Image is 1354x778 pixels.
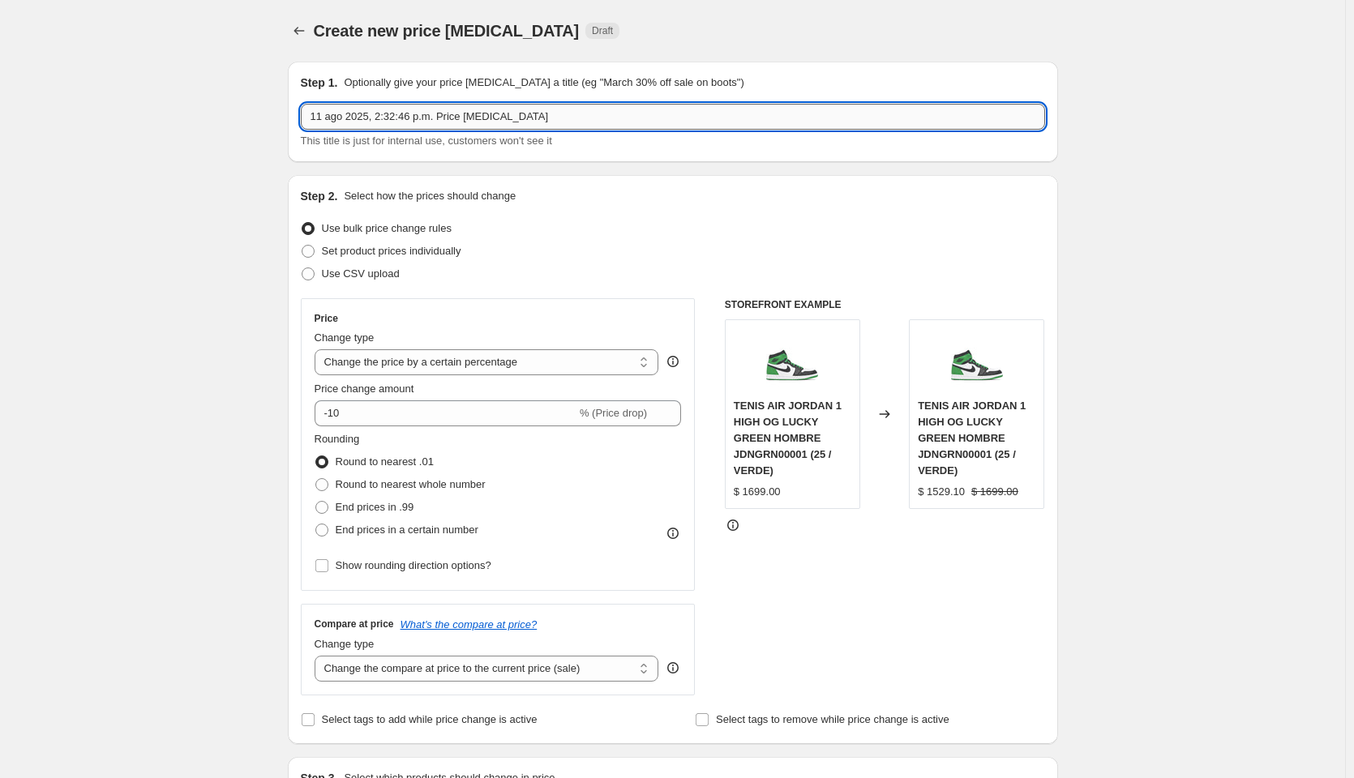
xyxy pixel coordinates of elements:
span: Price change amount [315,383,414,395]
span: Set product prices individually [322,245,461,257]
input: 30% off holiday sale [301,104,1045,130]
p: Select how the prices should change [344,188,516,204]
span: End prices in a certain number [336,524,478,536]
strike: $ 1699.00 [971,484,1018,500]
p: Optionally give your price [MEDICAL_DATA] a title (eg "March 30% off sale on boots") [344,75,743,91]
span: Select tags to add while price change is active [322,713,538,725]
h2: Step 1. [301,75,338,91]
span: Draft [592,24,613,37]
div: help [665,353,681,370]
span: Show rounding direction options? [336,559,491,571]
img: JDN1GRN0001-1_80x.jpg [945,328,1009,393]
span: Round to nearest .01 [336,455,434,468]
button: Price change jobs [288,19,311,42]
div: $ 1699.00 [734,484,781,500]
span: Change type [315,638,375,650]
button: What's the compare at price? [401,618,538,631]
span: Create new price [MEDICAL_DATA] [314,22,580,40]
h3: Price [315,312,338,325]
span: End prices in .99 [336,501,414,513]
h3: Compare at price [315,618,394,631]
span: % (Price drop) [580,407,647,419]
span: TENIS AIR JORDAN 1 HIGH OG LUCKY GREEN HOMBRE JDNGRN00001 (25 / VERDE) [918,400,1026,477]
span: TENIS AIR JORDAN 1 HIGH OG LUCKY GREEN HOMBRE JDNGRN00001 (25 / VERDE) [734,400,842,477]
div: $ 1529.10 [918,484,965,500]
span: Change type [315,331,375,344]
span: Round to nearest whole number [336,478,486,490]
input: -15 [315,400,576,426]
div: help [665,660,681,676]
span: Use bulk price change rules [322,222,452,234]
span: This title is just for internal use, customers won't see it [301,135,552,147]
h2: Step 2. [301,188,338,204]
span: Rounding [315,433,360,445]
img: JDN1GRN0001-1_80x.jpg [760,328,825,393]
span: Select tags to remove while price change is active [716,713,949,725]
span: Use CSV upload [322,267,400,280]
h6: STOREFRONT EXAMPLE [725,298,1045,311]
